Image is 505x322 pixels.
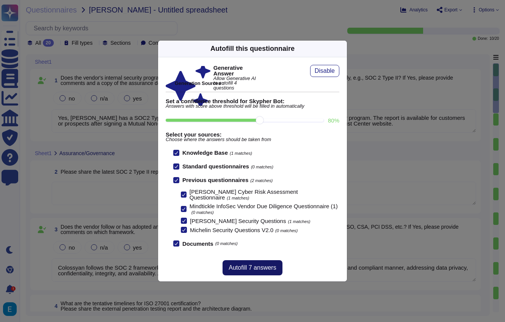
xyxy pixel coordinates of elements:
[213,76,258,91] span: Allow Generative AI to autofill 4 questions
[223,260,282,275] button: Autofill 7 answers
[191,210,214,215] span: (0 matches)
[190,203,338,209] span: Mindtickle InfoSec Vendor Due Diligence Questionnaire (1)
[166,132,339,137] b: Select your sources:
[182,241,213,247] b: Documents
[227,196,249,200] span: (1 matches)
[250,178,273,183] span: (2 matches)
[166,98,339,104] b: Set a confidence threshold for Skypher Bot:
[190,188,298,201] span: [PERSON_NAME] Cyber Risk Assessment Questionnaire
[166,104,339,109] span: Answers with score above threshold will be filled in automatically
[182,177,248,183] b: Previous questionnaires
[215,242,238,246] span: (0 matches)
[182,163,249,170] b: Standard questionnaires
[229,265,276,271] span: Autofill 7 answers
[182,149,228,156] b: Knowledge Base
[251,165,273,169] span: (0 matches)
[210,44,295,54] div: Autofill this questionnaire
[288,219,310,224] span: (1 matches)
[275,228,298,233] span: (0 matches)
[190,227,273,233] span: Michelin Security Questions V2.0
[315,68,335,74] span: Disable
[310,65,339,77] button: Disable
[213,65,258,76] b: Generative Answer
[230,151,252,156] span: (1 matches)
[190,218,286,224] span: [PERSON_NAME] Security Questions
[328,118,339,123] label: 80 %
[175,80,224,86] b: Generation Sources :
[166,137,339,142] span: Choose where the answers should be taken from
